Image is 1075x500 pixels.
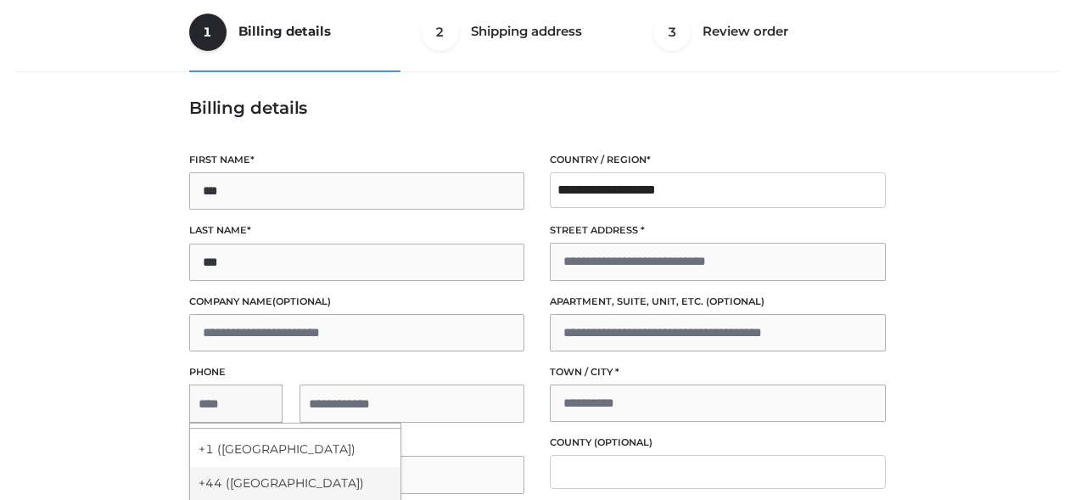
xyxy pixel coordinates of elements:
label: Town / City [550,364,886,380]
label: County [550,435,886,451]
label: Street address [550,222,886,239]
span: (optional) [706,295,764,307]
div: +1 ([GEOGRAPHIC_DATA]) [190,433,400,467]
span: (optional) [272,295,331,307]
label: Phone [189,364,525,380]
label: Company name [189,294,525,310]
span: (optional) [594,436,652,448]
h3: Billing details [189,98,886,118]
label: First name [189,152,525,168]
label: Country / Region [550,152,886,168]
label: Last name [189,222,525,239]
label: Apartment, suite, unit, etc. [550,294,886,310]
